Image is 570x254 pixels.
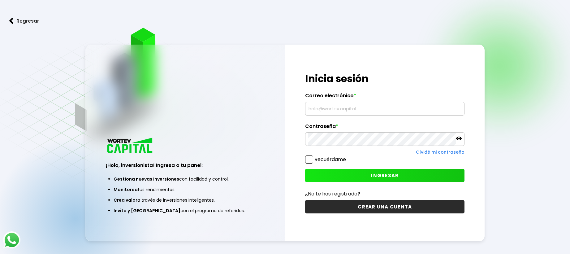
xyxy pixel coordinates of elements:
span: Monitorea [114,186,138,193]
li: tus rendimientos. [114,184,257,195]
button: CREAR UNA CUENTA [305,200,464,213]
button: INGRESAR [305,169,464,182]
li: con el programa de referidos. [114,205,257,216]
label: Contraseña [305,123,464,133]
h3: ¡Hola, inversionista! Ingresa a tu panel: [106,162,265,169]
li: a través de inversiones inteligentes. [114,195,257,205]
span: Gestiona nuevas inversiones [114,176,179,182]
h1: Inicia sesión [305,71,464,86]
span: Crea valor [114,197,137,203]
a: Olvidé mi contraseña [416,149,464,155]
li: con facilidad y control. [114,174,257,184]
p: ¿No te has registrado? [305,190,464,198]
input: hola@wortev.capital [308,102,462,115]
label: Correo electrónico [305,93,464,102]
span: Invita y [GEOGRAPHIC_DATA] [114,208,180,214]
img: flecha izquierda [9,18,14,24]
label: Recuérdame [314,156,346,163]
span: INGRESAR [371,172,399,179]
img: logos_whatsapp-icon.242b2217.svg [3,231,20,249]
img: logo_wortev_capital [106,137,155,155]
a: ¿No te has registrado?CREAR UNA CUENTA [305,190,464,213]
